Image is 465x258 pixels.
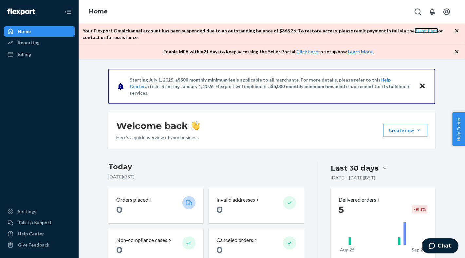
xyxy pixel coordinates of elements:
[271,83,332,89] span: $5,000 monthly minimum fee
[18,51,31,58] div: Billing
[296,49,318,54] a: Click here
[18,219,52,226] div: Talk to Support
[7,9,35,15] img: Flexport logo
[4,206,75,217] a: Settings
[18,230,44,237] div: Help Center
[116,244,122,255] span: 0
[4,26,75,37] a: Home
[83,28,455,41] p: Your Flexport Omnichannel account has been suspended due to an outstanding balance of $ 368.36 . ...
[339,196,381,204] button: Delivered orders
[116,196,148,204] p: Orders placed
[415,28,438,33] a: Billing Page
[89,8,108,15] a: Home
[418,82,427,91] button: Close
[4,49,75,60] a: Billing
[4,217,75,228] button: Talk to Support
[340,247,355,253] p: Aug 25
[422,238,458,255] iframe: Opens a widget where you can chat to one of our agents
[116,236,167,244] p: Non-compliance cases
[331,163,379,173] div: Last 30 days
[4,240,75,250] button: Give Feedback
[18,208,36,215] div: Settings
[216,204,223,215] span: 0
[331,175,375,181] p: [DATE] - [DATE] ( BST )
[18,28,31,35] div: Home
[18,242,49,248] div: Give Feedback
[108,174,304,180] p: [DATE] ( BST )
[130,77,413,96] p: Starting July 1, 2025, a is applicable to all merchants. For more details, please refer to this a...
[84,2,113,21] ol: breadcrumbs
[216,244,223,255] span: 0
[62,5,75,18] button: Close Navigation
[209,188,304,223] button: Invalid addresses 0
[411,5,424,18] button: Open Search Box
[4,37,75,48] a: Reporting
[116,204,122,215] span: 0
[452,112,465,146] button: Help Center
[216,196,255,204] p: Invalid addresses
[191,121,200,130] img: hand-wave emoji
[163,48,374,55] p: Enable MFA within 21 days to keep accessing the Seller Portal. to setup now. .
[116,120,200,132] h1: Welcome back
[339,204,344,215] span: 5
[178,77,235,83] span: $500 monthly minimum fee
[116,134,200,141] p: Here’s a quick overview of your business
[18,39,40,46] div: Reporting
[4,229,75,239] a: Help Center
[216,236,253,244] p: Canceled orders
[440,5,453,18] button: Open account menu
[108,162,304,172] h3: Today
[383,124,427,137] button: Create new
[426,5,439,18] button: Open notifications
[412,205,427,213] div: -91.1 %
[412,247,426,253] p: Sep 24
[348,49,373,54] a: Learn More
[108,188,203,223] button: Orders placed 0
